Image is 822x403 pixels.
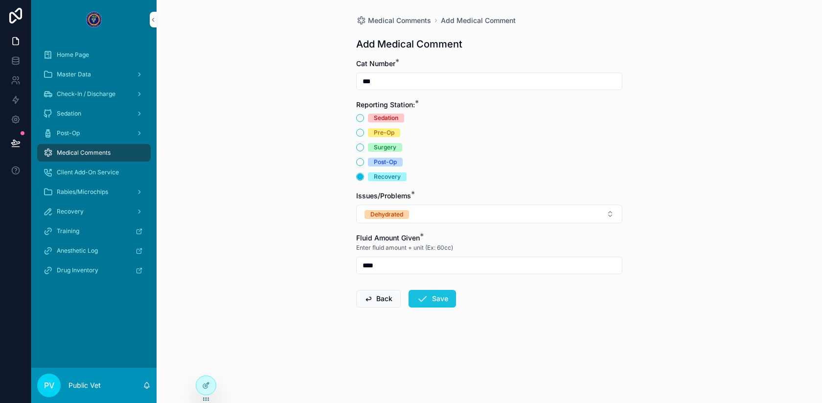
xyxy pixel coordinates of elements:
[356,16,431,25] a: Medical Comments
[57,110,81,118] span: Sedation
[57,149,111,157] span: Medical Comments
[57,90,115,98] span: Check-In / Discharge
[441,16,516,25] a: Add Medical Comment
[374,114,398,122] div: Sedation
[37,85,151,103] a: Check-In / Discharge
[37,105,151,122] a: Sedation
[37,164,151,181] a: Client Add-On Service
[356,244,453,252] span: Enter fluid amount + unit (Ex: 60cc)
[37,46,151,64] a: Home Page
[37,66,151,83] a: Master Data
[57,71,91,78] span: Master Data
[37,203,151,220] a: Recovery
[356,290,401,308] button: Back
[57,208,84,215] span: Recovery
[57,247,98,255] span: Anesthetic Log
[374,128,394,137] div: Pre-Op
[356,234,420,242] span: Fluid Amount Given
[37,261,151,279] a: Drug Inventory
[374,172,401,181] div: Recovery
[368,16,431,25] span: Medical Comments
[86,12,102,27] img: App logo
[31,39,157,292] div: scrollable content
[57,227,79,235] span: Training
[57,188,108,196] span: Rabies/Microchips
[57,266,98,274] span: Drug Inventory
[37,222,151,240] a: Training
[356,100,415,109] span: Reporting Station:
[370,210,403,219] div: Dehydrated
[356,59,395,68] span: Cat Number
[356,205,622,223] button: Select Button
[409,290,456,308] button: Save
[365,209,409,219] button: Unselect DEHYDRATED
[374,143,396,152] div: Surgery
[37,183,151,201] a: Rabies/Microchips
[37,144,151,162] a: Medical Comments
[356,191,411,200] span: Issues/Problems
[374,158,397,166] div: Post-Op
[57,168,119,176] span: Client Add-On Service
[37,124,151,142] a: Post-Op
[68,380,101,390] p: Public Vet
[37,242,151,260] a: Anesthetic Log
[57,51,89,59] span: Home Page
[356,37,462,51] h1: Add Medical Comment
[57,129,80,137] span: Post-Op
[44,379,54,391] span: PV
